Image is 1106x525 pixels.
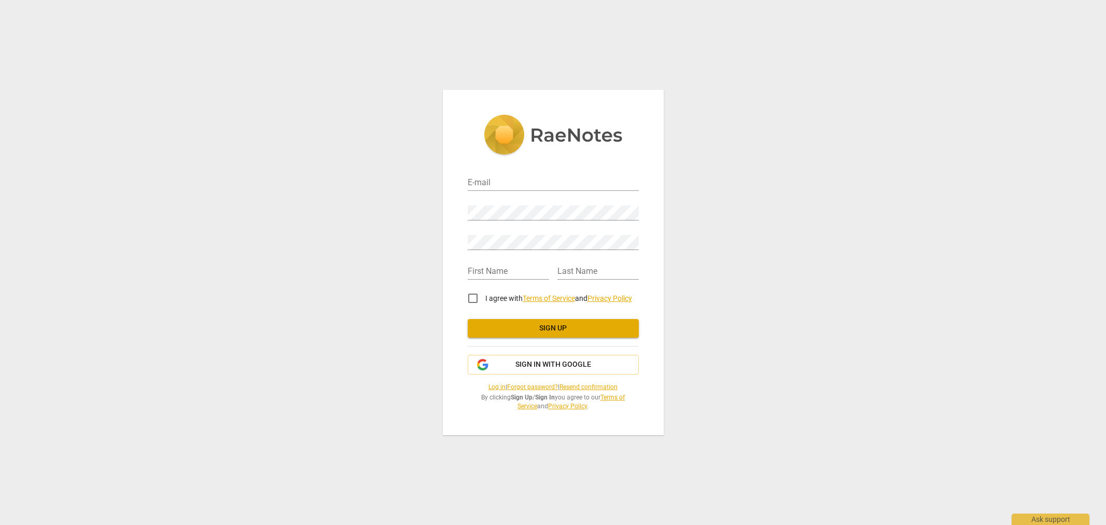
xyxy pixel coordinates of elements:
[468,319,639,338] button: Sign up
[535,394,555,401] b: Sign In
[507,383,558,391] a: Forgot password?
[548,403,587,410] a: Privacy Policy
[468,393,639,410] span: By clicking / you agree to our and .
[559,383,618,391] a: Resend confirmation
[523,294,575,302] a: Terms of Service
[485,294,632,302] span: I agree with and
[484,115,623,157] img: 5ac2273c67554f335776073100b6d88f.svg
[468,383,639,392] span: | |
[511,394,533,401] b: Sign Up
[488,383,506,391] a: Log in
[517,394,625,410] a: Terms of Service
[476,323,631,334] span: Sign up
[515,360,591,370] span: Sign in with Google
[587,294,632,302] a: Privacy Policy
[468,355,639,375] button: Sign in with Google
[1012,514,1089,525] div: Ask support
